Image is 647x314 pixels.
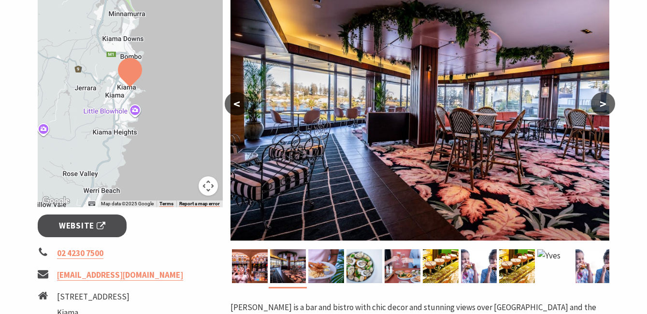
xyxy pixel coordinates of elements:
img: Yves [461,249,497,283]
img: Food [346,249,382,283]
a: Terms (opens in new tab) [159,201,173,207]
img: Yves [499,249,535,283]
a: Website [38,214,127,237]
img: Internal [270,249,306,283]
img: Bar [232,249,268,283]
button: > [591,92,615,115]
a: Report a map error [179,201,220,207]
a: [EMAIL_ADDRESS][DOMAIN_NAME] [57,270,183,281]
img: Yves [537,249,573,283]
button: < [225,92,249,115]
span: Website [59,219,105,232]
a: Click to see this area on Google Maps [40,195,72,207]
img: Food [308,249,344,283]
button: Map camera controls [199,176,218,196]
img: Google [40,195,72,207]
a: 02 4230 7500 [57,248,103,259]
button: Keyboard shortcuts [88,200,95,207]
span: Map data ©2025 Google [101,201,154,206]
li: [STREET_ADDRESS] [57,290,151,303]
img: Yves [575,249,611,283]
img: Dinner [385,249,420,283]
img: Yves [423,249,459,283]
